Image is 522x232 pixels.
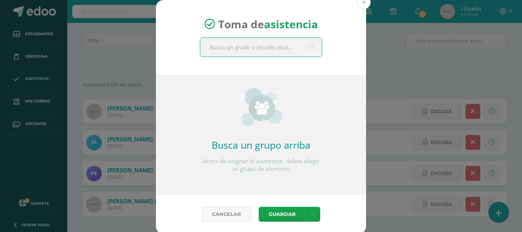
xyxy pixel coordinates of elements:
strong: asistencia [264,17,318,31]
button: Guardar [259,207,305,222]
a: Cancelar [202,207,251,222]
p: Antes de asignar la asistencia, debes elegir un grupo de alumnos. [200,157,322,173]
input: Busca un grado o sección aquí... [200,38,322,57]
h2: Busca un grupo arriba [200,138,322,151]
img: groups_small.png [240,88,282,126]
span: Toma de [218,17,318,31]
